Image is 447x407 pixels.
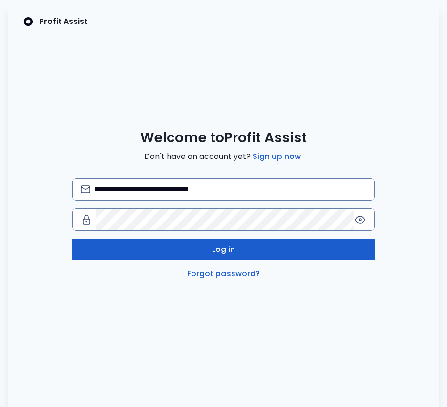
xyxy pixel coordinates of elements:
img: email [81,185,90,193]
span: Log in [212,244,235,255]
button: Log in [72,239,374,260]
span: Don't have an account yet? [144,151,303,162]
img: SpotOn Logo [23,16,33,27]
a: Sign up now [251,151,303,162]
a: Forgot password? [185,268,262,280]
p: Profit Assist [39,16,87,27]
span: Welcome to Profit Assist [140,129,307,147]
